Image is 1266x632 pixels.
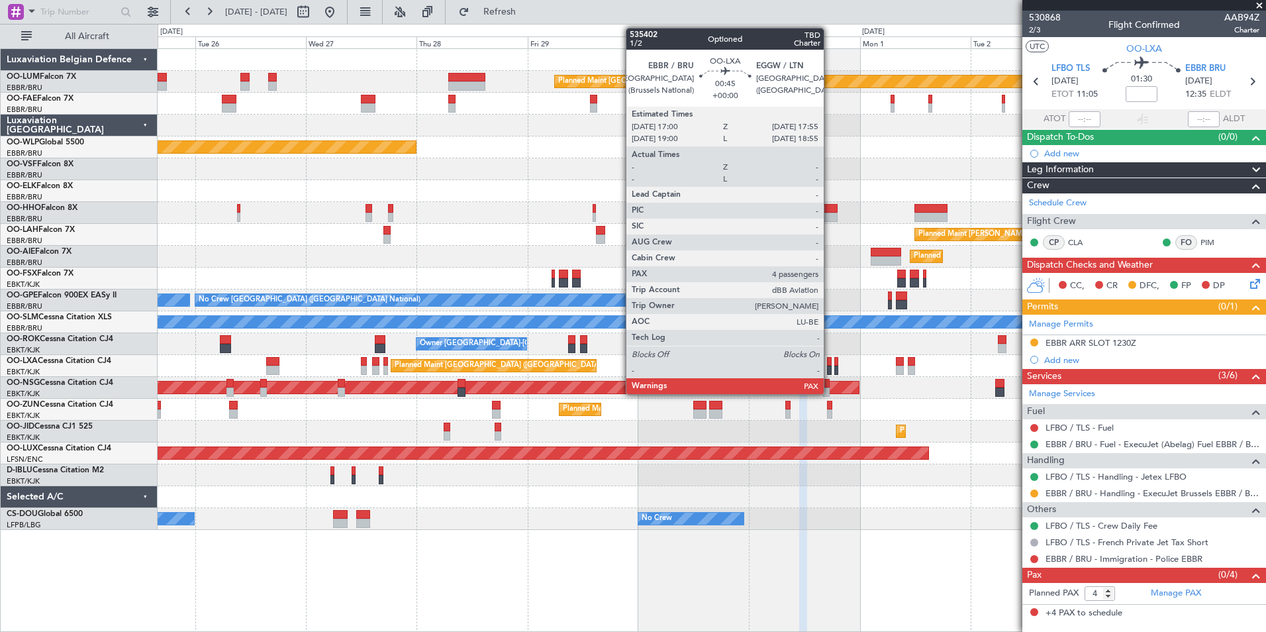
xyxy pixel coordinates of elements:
div: Owner [GEOGRAPHIC_DATA]-[GEOGRAPHIC_DATA] [420,334,599,354]
span: Services [1027,369,1061,384]
a: OO-ELKFalcon 8X [7,182,73,190]
a: CS-DOUGlobal 6500 [7,510,83,518]
a: EBBR / BRU - Handling - ExecuJet Brussels EBBR / BRU [1046,488,1259,499]
span: OO-LAH [7,226,38,234]
a: EBBR/BRU [7,192,42,202]
a: EBBR/BRU [7,214,42,224]
a: OO-FAEFalcon 7X [7,95,73,103]
div: FO [1175,235,1197,250]
span: All Aircraft [34,32,140,41]
span: OO-GPE [7,291,38,299]
span: OO-FAE [7,95,37,103]
div: Fri 29 [528,36,638,48]
a: OO-ZUNCessna Citation CJ4 [7,401,113,409]
div: Tue 2 [971,36,1081,48]
span: Charter [1224,25,1259,36]
span: FP [1181,280,1191,293]
span: Refresh [472,7,528,17]
button: Refresh [452,1,532,23]
input: --:-- [1069,111,1100,127]
a: EBBR/BRU [7,148,42,158]
span: DP [1213,280,1225,293]
a: EBKT/KJK [7,367,40,377]
span: Pax [1027,568,1042,583]
a: LFBO / TLS - Fuel [1046,422,1114,433]
a: EBKT/KJK [7,433,40,443]
a: OO-JIDCessna CJ1 525 [7,423,93,431]
a: OO-LAHFalcon 7X [7,226,75,234]
div: Mon 1 [860,36,971,48]
span: Crew [1027,178,1049,193]
span: OO-LXA [1126,42,1162,56]
a: PIM [1200,237,1230,248]
div: [DATE] [862,26,885,38]
span: OO-HHO [7,204,41,212]
a: LFSN/ENC [7,454,43,464]
a: EBKT/KJK [7,389,40,399]
input: Trip Number [40,2,117,22]
span: CR [1106,280,1118,293]
div: Planned Maint Kortrijk-[GEOGRAPHIC_DATA] [900,421,1054,441]
a: EBKT/KJK [7,411,40,421]
span: OO-VSF [7,160,37,168]
div: CP [1043,235,1065,250]
span: Leg Information [1027,162,1094,178]
span: Dispatch Checks and Weather [1027,258,1153,273]
span: (0/1) [1218,299,1238,313]
span: Permits [1027,299,1058,315]
a: OO-SLMCessna Citation XLS [7,313,112,321]
span: 12:35 [1185,88,1206,101]
button: UTC [1026,40,1049,52]
span: (0/4) [1218,568,1238,582]
button: All Aircraft [15,26,144,47]
a: OO-VSFFalcon 8X [7,160,73,168]
span: LFBO TLS [1051,62,1090,76]
span: ELDT [1210,88,1231,101]
a: OO-AIEFalcon 7X [7,248,72,256]
div: Planned Maint [GEOGRAPHIC_DATA] ([GEOGRAPHIC_DATA]) [914,246,1122,266]
div: Add new [1044,354,1259,366]
span: CC, [1070,280,1085,293]
a: CLA [1068,237,1098,248]
a: OO-FSXFalcon 7X [7,270,73,278]
span: +4 PAX to schedule [1046,607,1122,620]
a: OO-ROKCessna Citation CJ4 [7,335,113,343]
div: [DATE] [160,26,183,38]
span: [DATE] - [DATE] [225,6,287,18]
a: EBBR / BRU - Immigration - Police EBBR [1046,553,1202,564]
span: DFC, [1140,280,1159,293]
span: ALDT [1223,113,1245,126]
a: EBBR/BRU [7,301,42,311]
span: Dispatch To-Dos [1027,130,1094,145]
span: OO-AIE [7,248,35,256]
span: ATOT [1044,113,1065,126]
span: Flight Crew [1027,214,1076,229]
a: LFPB/LBG [7,520,41,530]
a: Manage Permits [1029,318,1093,331]
a: OO-LXACessna Citation CJ4 [7,357,111,365]
span: OO-SLM [7,313,38,321]
span: CS-DOU [7,510,38,518]
span: OO-JID [7,423,34,431]
div: Add new [1044,148,1259,159]
a: Schedule Crew [1029,197,1087,210]
a: Manage PAX [1151,587,1201,600]
span: 01:30 [1131,73,1152,86]
a: EBKT/KJK [7,345,40,355]
a: EBKT/KJK [7,476,40,486]
span: EBBR BRU [1185,62,1226,76]
span: OO-LUM [7,73,40,81]
a: EBBR/BRU [7,105,42,115]
span: OO-LXA [7,357,38,365]
span: Fuel [1027,404,1045,419]
span: (0/0) [1218,130,1238,144]
a: LFBO / TLS - Handling - Jetex LFBO [1046,471,1187,482]
div: EBBR ARR SLOT 1230Z [1046,337,1136,348]
span: Others [1027,502,1056,517]
span: OO-ROK [7,335,40,343]
div: No Crew [642,509,672,529]
span: [DATE] [1185,75,1212,88]
div: Wed 27 [306,36,416,48]
span: Handling [1027,453,1065,468]
span: D-IBLU [7,466,32,474]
